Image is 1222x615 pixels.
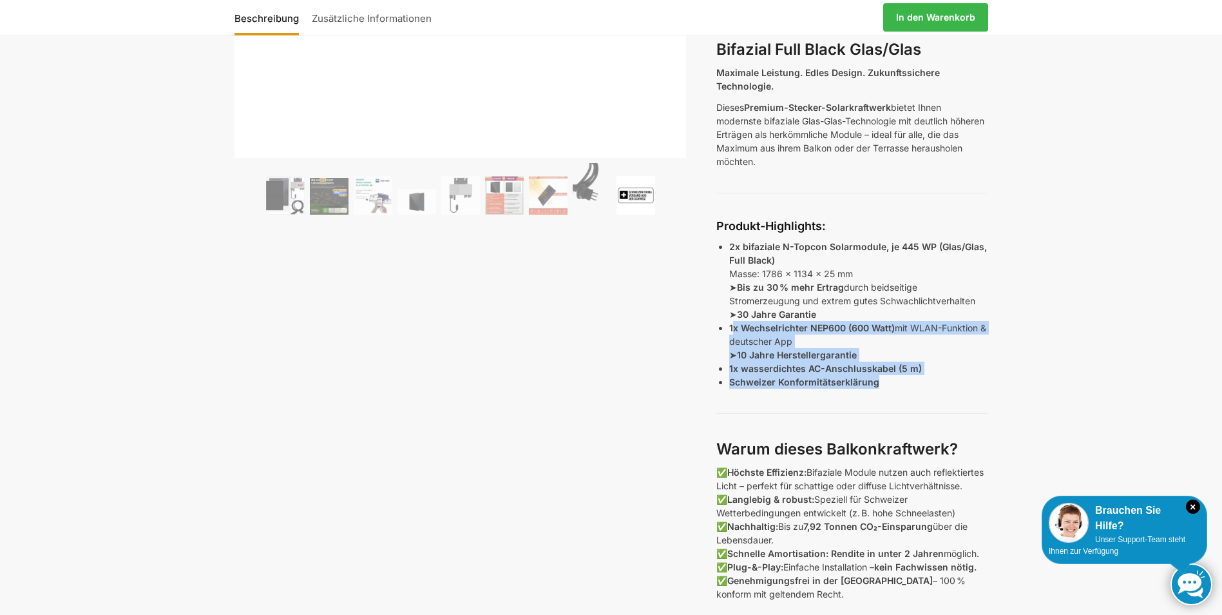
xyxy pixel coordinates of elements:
a: Zusätzliche Informationen [305,2,438,33]
img: Bificial im Vergleich zu billig Modulen [485,176,524,215]
img: Balkonkraftwerk 890/600 Watt bificial Glas/Glas – Bild 5 [441,176,480,215]
strong: 10 Jahre Herstellergarantie [737,349,857,360]
img: Customer service [1049,503,1089,543]
div: Brauchen Sie Hilfe? [1049,503,1200,534]
strong: Schnelle Amortisation: [727,548,828,559]
strong: 2x bifaziale N-Topcon Solarmodule, je 445 WP (Glas/Glas, Full Black) [729,241,987,266]
span: Unser Support-Team steht Ihnen zur Verfügung [1049,535,1185,556]
p: ✅ Bifaziale Module nutzen auch reflektiertes Licht – perfekt für schattige oder diffuse Lichtverh... [716,465,988,601]
a: In den Warenkorb [883,3,988,32]
img: Balkonkraftwerk 890/600 Watt bificial Glas/Glas – Bild 2 [310,178,348,215]
img: Bificial 30 % mehr Leistung [529,176,568,215]
strong: Bis zu 30 % mehr Ertrag [737,282,844,293]
img: Balkonkraftwerk 890/600 Watt bificial Glas/Glas – Bild 9 [616,176,655,215]
strong: Genehmigungsfrei in der [GEOGRAPHIC_DATA] [727,575,933,586]
img: Balkonkraftwerk 890/600 Watt bificial Glas/Glas – Bild 3 [354,176,392,215]
strong: Nachhaltig: [727,521,778,532]
strong: kein Fachwissen nötig. [874,561,977,572]
strong: Produkt-Highlights: [716,219,826,233]
strong: 7,92 Tonnen CO₂-Einsparung [803,521,933,532]
i: Schließen [1186,500,1200,514]
strong: Langlebig & robust: [727,494,814,505]
a: Beschreibung [234,2,305,33]
strong: Höchste Effizienz: [727,467,807,478]
strong: Warum dieses Balkonkraftwerk? [716,440,958,458]
p: mit WLAN-Funktion & deutscher App ➤ [729,321,988,362]
strong: 1x Wechselrichter NEP600 (600 Watt) [729,322,895,333]
p: Dieses bietet Ihnen modernste bifaziale Glas-Glas-Technologie mit deutlich höheren Erträgen als h... [716,101,988,168]
strong: Schweizer Konformitätserklärung [729,376,879,387]
strong: Maximale Leistung. Edles Design. Zukunftssichere Technologie. [716,67,940,92]
img: Bificiales Hochleistungsmodul [266,176,305,215]
strong: Premium-Stecker-Solarkraftwerk [744,102,891,113]
img: Anschlusskabel-3meter_schweizer-stecker [573,163,611,215]
p: Masse: 1786 x 1134 x 25 mm ➤ durch beidseitige Stromerzeugung und extrem gutes Schwachlichtverhal... [729,240,988,321]
strong: Plug-&-Play: [727,561,783,572]
img: Maysun [397,189,436,215]
strong: Balkonkraftwerk 890 / 600 Watt – Bifazial Full Black Glas/Glas [716,17,966,59]
strong: 30 Jahre Garantie [737,309,816,320]
strong: Rendite in unter 2 Jahren [831,548,944,559]
strong: 1x wasserdichtes AC-Anschlusskabel (5 m) [729,363,922,374]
